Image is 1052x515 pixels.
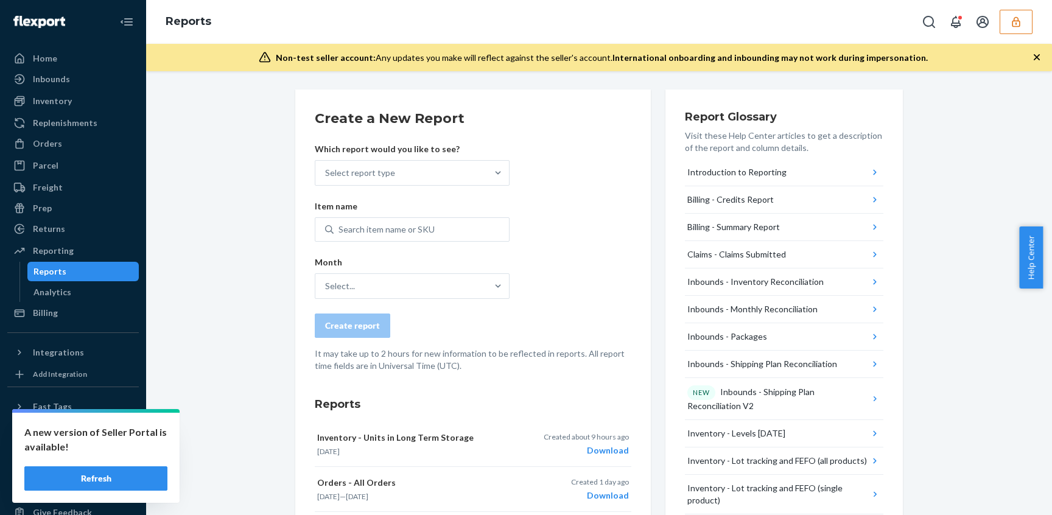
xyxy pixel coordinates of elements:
p: NEW [693,388,710,398]
div: Parcel [33,159,58,172]
span: International onboarding and inbounding may not work during impersonation. [612,52,928,63]
button: Claims - Claims Submitted [685,241,883,268]
div: Inventory [33,95,72,107]
p: — [317,491,523,502]
button: Orders - All Orders[DATE]—[DATE]Created 1 day agoDownload [315,467,631,512]
div: Billing - Credits Report [687,194,774,206]
div: Create report [325,320,380,332]
div: Inbounds - Inventory Reconciliation [687,276,824,288]
button: Close Navigation [114,10,139,34]
div: Any updates you make will reflect against the seller's account. [276,52,928,64]
div: Inbounds - Shipping Plan Reconciliation V2 [687,385,869,412]
div: Reporting [33,245,74,257]
a: Reports [27,262,139,281]
p: Which report would you like to see? [315,143,510,155]
p: It may take up to 2 hours for new information to be reflected in reports. All report time fields ... [315,348,631,372]
div: Inventory - Levels [DATE] [687,427,785,440]
button: Inventory - Lot tracking and FEFO (all products) [685,447,883,475]
div: Orders [33,138,62,150]
div: Select report type [325,167,395,179]
p: Month [315,256,510,268]
button: Inbounds - Shipping Plan Reconciliation [685,351,883,378]
p: Inventory - Units in Long Term Storage [317,432,523,444]
span: Help Center [1019,226,1043,289]
div: Analytics [33,286,71,298]
div: Introduction to Reporting [687,166,787,178]
p: Item name [315,200,510,212]
a: Add Fast Tag [7,421,139,436]
a: Replenishments [7,113,139,133]
p: Created 1 day ago [571,477,629,487]
button: Integrations [7,343,139,362]
div: Inventory - Lot tracking and FEFO (all products) [687,455,867,467]
button: Inbounds - Inventory Reconciliation [685,268,883,296]
button: Billing - Credits Report [685,186,883,214]
a: Reports [166,15,211,28]
a: Prep [7,198,139,218]
div: Integrations [33,346,84,359]
button: Inbounds - Packages [685,323,883,351]
button: Fast Tags [7,397,139,416]
img: Flexport logo [13,16,65,28]
button: Create report [315,314,390,338]
div: Billing - Summary Report [687,221,780,233]
a: Orders [7,134,139,153]
button: Inventory - Units in Long Term Storage[DATE]Created about 9 hours agoDownload [315,422,631,467]
p: A new version of Seller Portal is available! [24,425,167,454]
time: [DATE] [317,492,340,501]
div: Inbounds - Shipping Plan Reconciliation [687,358,837,370]
button: Inbounds - Monthly Reconciliation [685,296,883,323]
button: Talk to Support [7,461,139,481]
div: Replenishments [33,117,97,129]
div: Claims - Claims Submitted [687,248,786,261]
a: Analytics [27,282,139,302]
a: Billing [7,303,139,323]
button: Inventory - Levels [DATE] [685,420,883,447]
div: Billing [33,307,58,319]
div: Inbounds - Monthly Reconciliation [687,303,818,315]
button: Refresh [24,466,167,491]
p: Created about 9 hours ago [544,432,629,442]
a: Freight [7,178,139,197]
div: Inbounds [33,73,70,85]
div: Prep [33,202,52,214]
a: Add Integration [7,367,139,382]
div: Freight [33,181,63,194]
time: [DATE] [346,492,368,501]
a: Returns [7,219,139,239]
a: Inventory [7,91,139,111]
iframe: Opens a widget where you can chat to one of our agents [973,478,1040,509]
div: Inventory - Lot tracking and FEFO (single product) [687,482,869,506]
ol: breadcrumbs [156,4,221,40]
p: Visit these Help Center articles to get a description of the report and column details. [685,130,883,154]
button: NEWInbounds - Shipping Plan Reconciliation V2 [685,378,883,420]
a: Help Center [7,482,139,502]
a: Reporting [7,241,139,261]
h3: Reports [315,396,631,412]
div: Search item name or SKU [338,223,435,236]
div: Select... [325,280,355,292]
a: Parcel [7,156,139,175]
h2: Create a New Report [315,109,631,128]
a: Settings [7,441,139,460]
p: Orders - All Orders [317,477,523,489]
div: Download [544,444,629,457]
div: Add Integration [33,369,87,379]
button: Open Search Box [917,10,941,34]
div: Inbounds - Packages [687,331,767,343]
button: Open account menu [970,10,995,34]
div: Home [33,52,57,65]
a: Inbounds [7,69,139,89]
button: Open notifications [944,10,968,34]
button: Introduction to Reporting [685,159,883,186]
div: Fast Tags [33,401,72,413]
time: [DATE] [317,447,340,456]
div: Download [571,489,629,502]
div: Returns [33,223,65,235]
div: Reports [33,265,66,278]
button: Billing - Summary Report [685,214,883,241]
a: Home [7,49,139,68]
h3: Report Glossary [685,109,883,125]
button: Inventory - Lot tracking and FEFO (single product) [685,475,883,514]
span: Non-test seller account: [276,52,376,63]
